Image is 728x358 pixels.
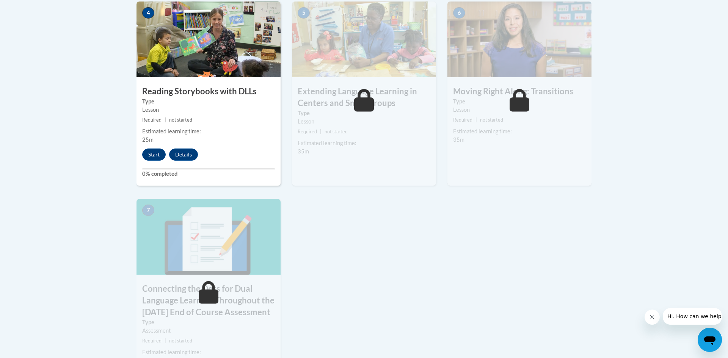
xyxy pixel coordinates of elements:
[292,2,436,77] img: Course Image
[142,127,275,136] div: Estimated learning time:
[142,7,154,19] span: 4
[142,97,275,106] label: Type
[142,136,154,143] span: 25m
[169,149,198,161] button: Details
[453,97,586,106] label: Type
[142,338,162,344] span: Required
[142,170,275,178] label: 0% completed
[142,348,275,356] div: Estimated learning time:
[298,129,317,134] span: Required
[165,117,166,123] span: |
[169,117,192,123] span: not started
[292,86,436,109] h3: Extending Language Learning in Centers and Small Groups
[453,106,586,114] div: Lesson
[475,117,477,123] span: |
[298,7,310,19] span: 5
[325,129,348,134] span: not started
[453,7,465,19] span: 6
[165,338,166,344] span: |
[298,139,430,147] div: Estimated learning time:
[136,86,281,97] h3: Reading Storybooks with DLLs
[142,318,275,327] label: Type
[298,148,309,155] span: 35m
[480,117,503,123] span: not started
[320,129,322,134] span: |
[142,149,166,161] button: Start
[298,109,430,117] label: Type
[453,117,472,123] span: Required
[645,310,660,325] iframe: Close message
[136,283,281,318] h3: Connecting the Dots for Dual Language Learners Throughout the [DATE] End of Course Assessment
[453,127,586,136] div: Estimated learning time:
[136,199,281,275] img: Course Image
[698,328,722,352] iframe: Button to launch messaging window
[447,86,591,97] h3: Moving Right Along: Transitions
[447,2,591,77] img: Course Image
[142,327,275,335] div: Assessment
[5,5,61,11] span: Hi. How can we help?
[453,136,464,143] span: 35m
[142,205,154,216] span: 7
[663,308,722,325] iframe: Message from company
[142,117,162,123] span: Required
[142,106,275,114] div: Lesson
[169,338,192,344] span: not started
[298,117,430,126] div: Lesson
[136,2,281,77] img: Course Image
